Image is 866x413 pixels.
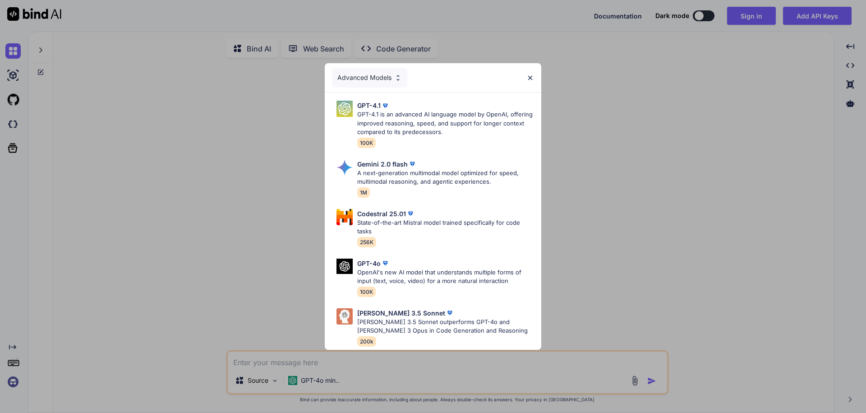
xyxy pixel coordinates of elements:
div: Advanced Models [332,68,407,88]
img: premium [445,308,454,317]
span: 100K [357,287,376,297]
p: State-of-the-art Mistral model trained specifically for code tasks [357,218,534,236]
img: Pick Models [336,101,353,117]
img: Pick Models [336,209,353,225]
img: premium [406,209,415,218]
img: Pick Models [394,74,402,82]
img: Pick Models [336,259,353,274]
img: premium [381,259,390,268]
p: [PERSON_NAME] 3.5 Sonnet outperforms GPT-4o and [PERSON_NAME] 3 Opus in Code Generation and Reaso... [357,318,534,335]
span: 256K [357,237,376,247]
p: GPT-4o [357,259,381,268]
p: GPT-4.1 [357,101,381,110]
img: premium [381,101,390,110]
p: OpenAI's new AI model that understands multiple forms of input (text, voice, video) for a more na... [357,268,534,286]
p: Gemini 2.0 flash [357,159,408,169]
img: Pick Models [336,159,353,176]
img: Pick Models [336,308,353,325]
p: [PERSON_NAME] 3.5 Sonnet [357,308,445,318]
p: Codestral 25.01 [357,209,406,218]
span: 100K [357,138,376,148]
span: 200k [357,336,376,347]
p: GPT-4.1 is an advanced AI language model by OpenAI, offering improved reasoning, speed, and suppo... [357,110,534,137]
span: 1M [357,187,370,198]
img: premium [408,159,417,168]
p: A next-generation multimodal model optimized for speed, multimodal reasoning, and agentic experie... [357,169,534,186]
img: close [526,74,534,82]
